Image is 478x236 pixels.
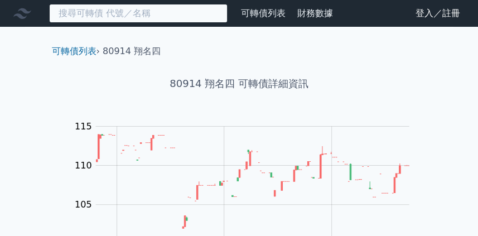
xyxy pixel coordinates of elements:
a: 登入／註冊 [407,4,469,22]
a: 可轉債列表 [241,8,286,18]
a: 可轉債列表 [52,46,96,56]
a: 財務數據 [297,8,333,18]
h1: 80914 翔名四 可轉債詳細資訊 [43,76,436,91]
li: › [52,45,100,58]
li: 80914 翔名四 [103,45,161,58]
input: 搜尋可轉債 代號／名稱 [49,4,228,23]
tspan: 105 [75,199,92,210]
tspan: 115 [75,121,92,132]
tspan: 110 [75,160,92,171]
